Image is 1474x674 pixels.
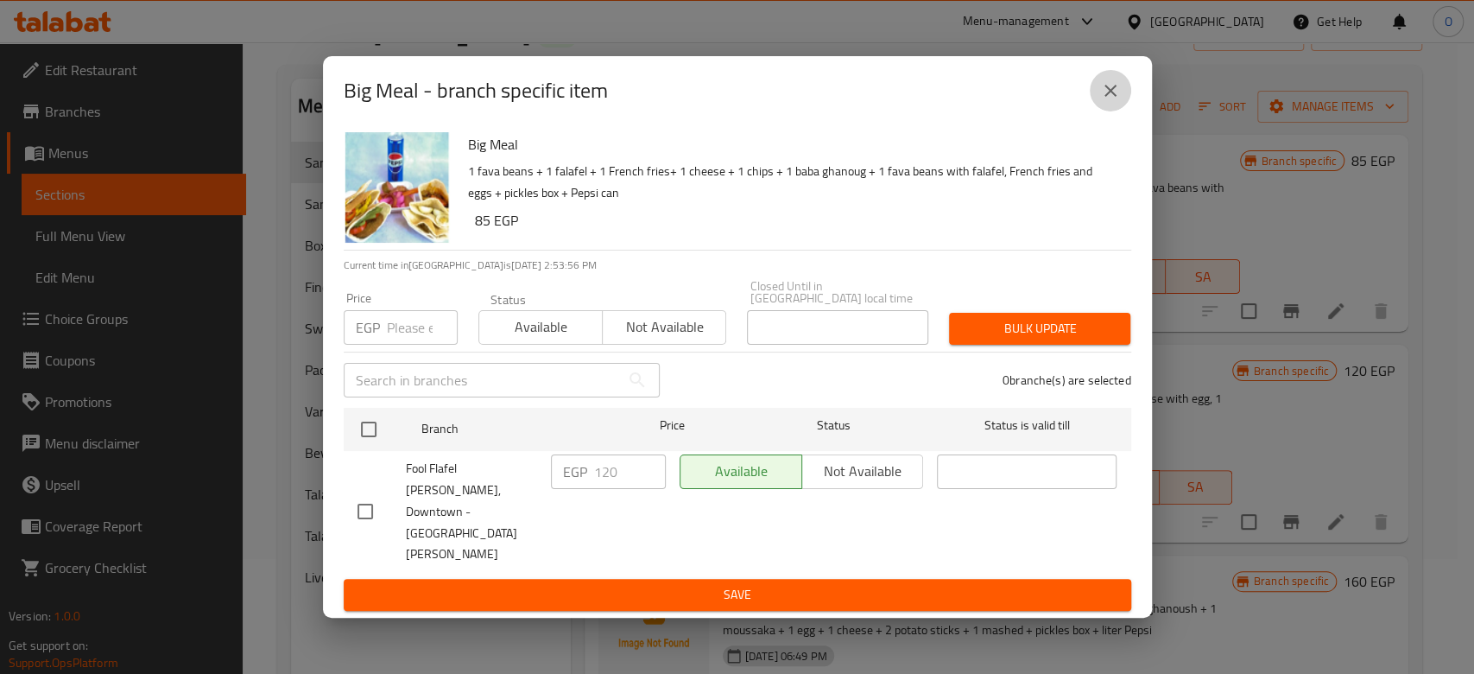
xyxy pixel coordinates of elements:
[475,208,1117,232] h6: 85 EGP
[421,418,601,440] span: Branch
[615,415,730,436] span: Price
[602,310,726,345] button: Not available
[356,317,380,338] p: EGP
[937,415,1117,436] span: Status is valid till
[357,584,1117,606] span: Save
[344,363,620,397] input: Search in branches
[743,415,923,436] span: Status
[344,579,1131,611] button: Save
[344,258,1131,273] p: Current time in [GEOGRAPHIC_DATA] is [DATE] 2:53:56 PM
[478,310,603,345] button: Available
[1003,372,1131,389] p: 0 branche(s) are selected
[406,458,537,566] span: Fool Flafel [PERSON_NAME], Downtown - [GEOGRAPHIC_DATA][PERSON_NAME]
[344,77,608,105] h2: Big Meal - branch specific item
[610,315,719,340] span: Not available
[949,313,1130,345] button: Bulk update
[563,461,587,482] p: EGP
[1090,70,1131,111] button: close
[387,310,458,345] input: Please enter price
[594,455,666,489] input: Please enter price
[963,318,1117,340] span: Bulk update
[344,132,454,243] img: Big Meal
[468,161,1117,204] p: 1 fava beans + 1 falafel + 1 French fries+ 1 cheese + 1 chips + 1 baba ghanoug + 1 fava beans wit...
[486,315,596,340] span: Available
[468,132,1117,156] h6: Big Meal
